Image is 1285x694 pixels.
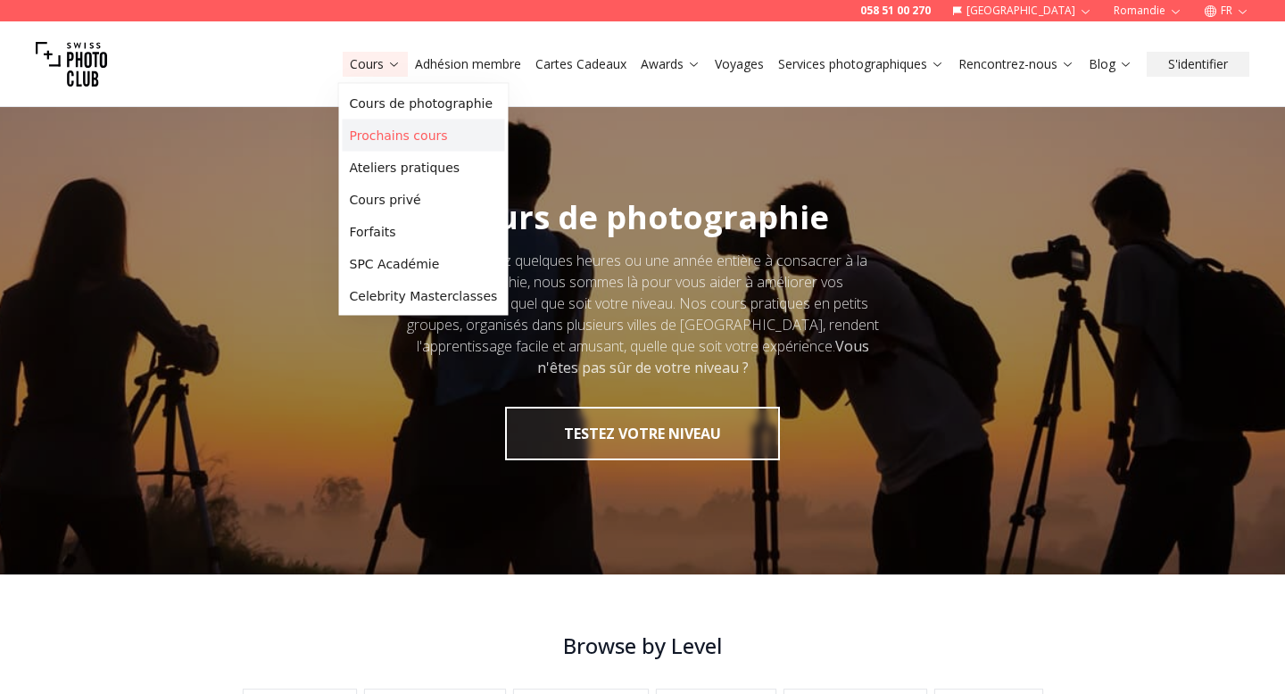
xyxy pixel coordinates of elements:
button: Rencontrez-nous [951,52,1082,77]
h3: Browse by Level [200,632,1085,660]
a: Services photographiques [778,55,944,73]
button: Awards [634,52,708,77]
button: S'identifier [1147,52,1249,77]
span: Cours de photographie [456,195,829,239]
button: Adhésion membre [408,52,528,77]
a: Awards [641,55,701,73]
a: Cours privé [343,184,505,216]
a: Voyages [715,55,764,73]
button: Cartes Cadeaux [528,52,634,77]
a: Blog [1089,55,1132,73]
button: Cours [343,52,408,77]
a: Cours de photographie [343,87,505,120]
a: Celebrity Masterclasses [343,280,505,312]
a: Ateliers pratiques [343,152,505,184]
button: TESTEZ VOTRE NIVEAU [505,407,780,460]
a: Adhésion membre [415,55,521,73]
a: Cartes Cadeaux [535,55,626,73]
a: Prochains cours [343,120,505,152]
a: SPC Académie [343,248,505,280]
a: Cours [350,55,401,73]
div: Que vous ayez quelques heures ou une année entière à consacrer à la photographie, nous sommes là ... [400,250,885,378]
a: Rencontrez-nous [958,55,1074,73]
button: Blog [1082,52,1140,77]
button: Services photographiques [771,52,951,77]
a: Forfaits [343,216,505,248]
a: 058 51 00 270 [860,4,931,18]
button: Voyages [708,52,771,77]
img: Swiss photo club [36,29,107,100]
